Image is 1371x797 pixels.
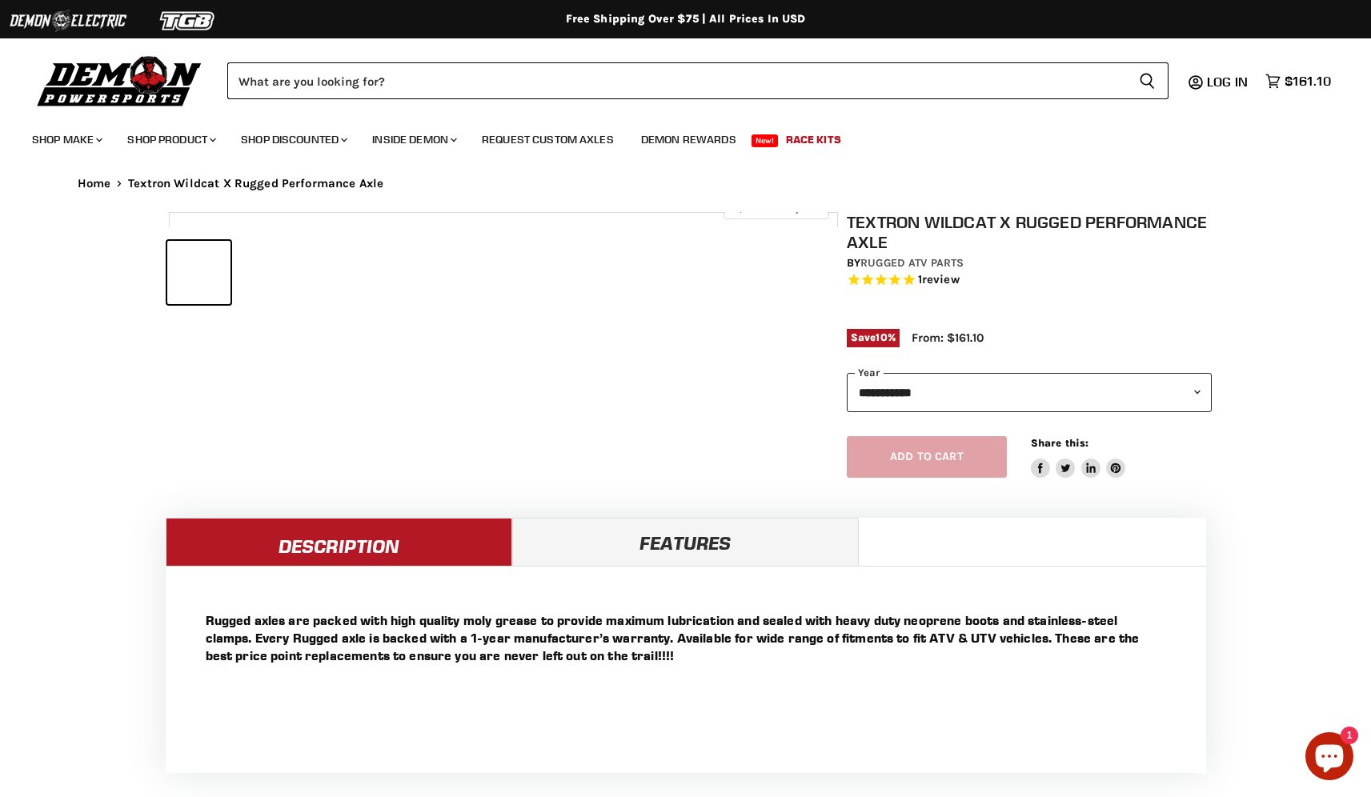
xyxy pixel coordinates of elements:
[78,177,111,190] a: Home
[470,123,626,156] a: Request Custom Axles
[912,330,984,345] span: From: $161.10
[1126,62,1169,99] button: Search
[774,123,853,156] a: Race Kits
[1031,437,1088,449] span: Share this:
[360,123,467,156] a: Inside Demon
[1031,436,1126,479] aside: Share this:
[847,373,1212,412] select: year
[227,62,1126,99] input: Search
[20,123,112,156] a: Shop Make
[46,177,1326,190] nav: Breadcrumbs
[166,518,512,566] a: Description
[46,12,1326,26] div: Free Shipping Over $75 | All Prices In USD
[629,123,748,156] a: Demon Rewards
[922,273,960,287] span: review
[206,611,1166,664] p: Rugged axles are packed with high quality moly grease to provide maximum lubrication and sealed w...
[229,123,357,156] a: Shop Discounted
[847,272,1212,289] span: Rated 5.0 out of 5 stars 1 reviews
[167,241,231,304] button: IMAGE thumbnail
[1285,74,1331,89] span: $161.10
[227,62,1169,99] form: Product
[512,518,859,566] a: Features
[752,134,779,147] span: New!
[128,177,383,190] span: Textron Wildcat X Rugged Performance Axle
[1301,732,1358,784] inbox-online-store-chat: Shopify online store chat
[860,256,964,270] a: Rugged ATV Parts
[918,273,960,287] span: 1 reviews
[847,329,900,346] span: Save %
[847,212,1212,252] h1: Textron Wildcat X Rugged Performance Axle
[20,117,1327,156] ul: Main menu
[32,52,207,109] img: Demon Powersports
[732,202,820,214] span: Click to expand
[8,6,128,36] img: Demon Electric Logo 2
[1200,74,1257,89] a: Log in
[128,6,248,36] img: TGB Logo 2
[1257,70,1339,93] a: $161.10
[847,254,1212,272] div: by
[115,123,226,156] a: Shop Product
[1207,74,1248,90] span: Log in
[876,331,887,343] span: 10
